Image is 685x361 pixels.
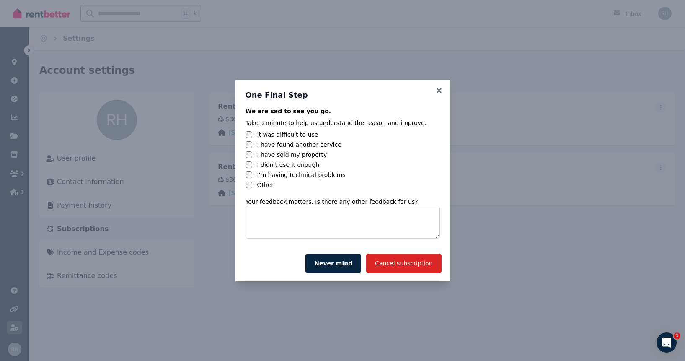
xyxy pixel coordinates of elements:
[246,197,440,206] div: Your feedback matters. Is there any other feedback for us?
[366,254,441,273] button: Cancel subscription
[257,171,346,179] label: I'm having technical problems
[657,332,677,353] iframe: Intercom live chat
[257,151,327,159] label: I have sold my property
[246,90,440,100] h3: One Final Step
[257,130,318,139] label: It was difficult to use
[305,254,361,273] button: Never mind
[246,119,440,127] div: Take a minute to help us understand the reason and improve.
[257,140,341,149] label: I have found another service
[674,332,680,339] span: 1
[246,107,440,115] div: We are sad to see you go.
[257,181,274,189] label: Other
[257,161,320,169] label: I didn't use it enough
